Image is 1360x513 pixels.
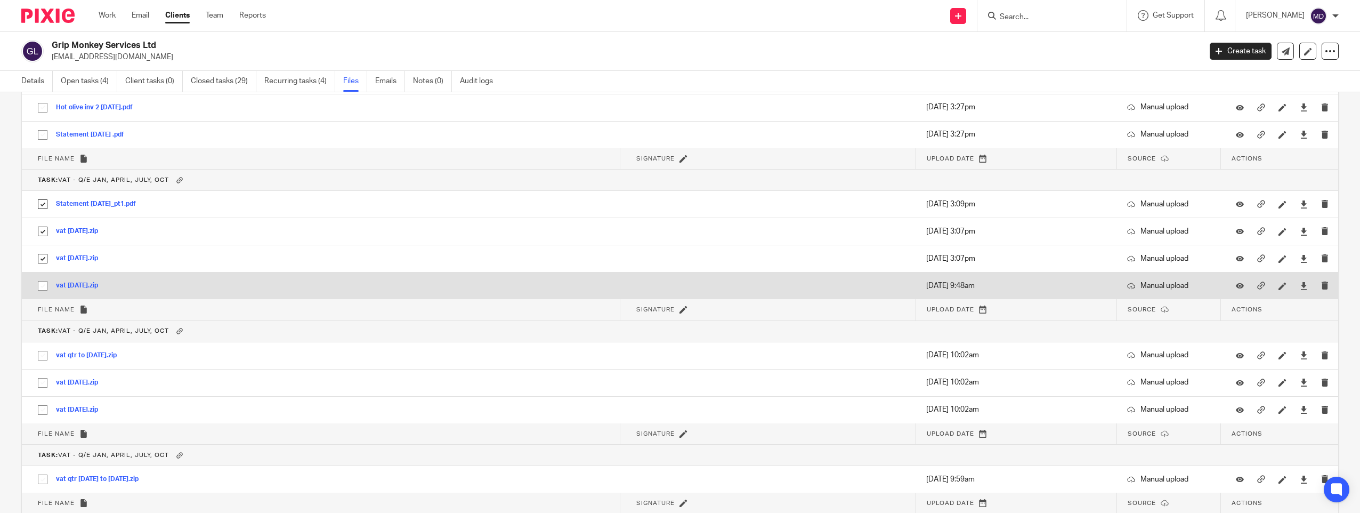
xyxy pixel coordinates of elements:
[21,71,53,92] a: Details
[1232,500,1262,506] span: Actions
[56,476,147,483] button: vat qtr [DATE] to [DATE].zip
[38,177,169,183] span: VAT - Q/E Jan, April, July, Oct
[33,276,53,296] input: Select
[125,71,183,92] a: Client tasks (0)
[1300,253,1308,264] a: Download
[1246,10,1305,21] p: [PERSON_NAME]
[206,10,223,21] a: Team
[56,379,106,387] button: vat [DATE].zip
[38,328,58,334] b: Task:
[636,156,675,162] span: Signature
[1127,253,1210,264] p: Manual upload
[264,71,335,92] a: Recurring tasks (4)
[1128,431,1156,437] span: Source
[1300,280,1308,291] a: Download
[1127,404,1210,415] p: Manual upload
[1128,156,1156,162] span: Source
[375,71,405,92] a: Emails
[636,307,675,312] span: Signature
[1128,500,1156,506] span: Source
[56,255,106,262] button: vat [DATE].zip
[999,13,1095,22] input: Search
[191,71,256,92] a: Closed tasks (29)
[33,125,53,145] input: Select
[38,307,75,312] span: File name
[1300,350,1308,360] a: Download
[1127,280,1210,291] p: Manual upload
[1153,12,1194,19] span: Get Support
[1127,102,1210,113] p: Manual upload
[1300,377,1308,388] a: Download
[926,226,1106,237] p: [DATE] 3:07pm
[239,10,266,21] a: Reports
[56,352,125,359] button: vat qtr to [DATE].zip
[56,201,144,208] button: Statement [DATE]_pt1.pdf
[927,431,974,437] span: Upload date
[33,469,53,490] input: Select
[38,452,58,458] b: Task:
[1232,307,1262,312] span: Actions
[636,431,675,437] span: Signature
[460,71,501,92] a: Audit logs
[38,328,169,334] span: VAT - Q/E Jan, April, July, Oct
[1127,350,1210,360] p: Manual upload
[1127,129,1210,140] p: Manual upload
[926,129,1106,140] p: [DATE] 3:27pm
[21,40,44,62] img: svg%3E
[927,500,974,506] span: Upload date
[413,71,452,92] a: Notes (0)
[1300,404,1308,415] a: Download
[1300,474,1308,485] a: Download
[61,71,117,92] a: Open tasks (4)
[926,474,1106,485] p: [DATE] 9:59am
[926,280,1106,291] p: [DATE] 9:48am
[38,177,58,183] b: Task:
[33,346,53,366] input: Select
[343,71,367,92] a: Files
[926,377,1106,388] p: [DATE] 10:02am
[1300,226,1308,237] a: Download
[926,404,1106,415] p: [DATE] 10:02am
[21,9,75,23] img: Pixie
[1310,7,1327,25] img: svg%3E
[1128,307,1156,312] span: Source
[926,102,1106,113] p: [DATE] 3:27pm
[636,500,675,506] span: Signature
[33,98,53,118] input: Select
[56,104,141,111] button: Hot olive inv 2 [DATE].pdf
[927,307,974,312] span: Upload date
[1232,431,1262,437] span: Actions
[33,249,53,269] input: Select
[1300,199,1308,210] a: Download
[1127,226,1210,237] p: Manual upload
[38,156,75,162] span: File name
[1210,43,1272,60] a: Create task
[38,452,169,458] span: VAT - Q/E Jan, April, July, Oct
[56,131,132,139] button: Statement [DATE] .pdf
[1127,199,1210,210] p: Manual upload
[33,221,53,242] input: Select
[99,10,116,21] a: Work
[926,253,1106,264] p: [DATE] 3:07pm
[132,10,149,21] a: Email
[926,350,1106,360] p: [DATE] 10:02am
[926,199,1106,210] p: [DATE] 3:09pm
[1127,377,1210,388] p: Manual upload
[1300,129,1308,140] a: Download
[927,156,974,162] span: Upload date
[33,400,53,420] input: Select
[52,40,965,51] h2: Grip Monkey Services Ltd
[165,10,190,21] a: Clients
[38,431,75,437] span: File name
[1232,156,1262,162] span: Actions
[33,373,53,393] input: Select
[38,500,75,506] span: File name
[56,282,106,290] button: vat [DATE].zip
[56,406,106,414] button: vat [DATE].zip
[56,228,106,235] button: vat [DATE].zip
[52,52,1194,62] p: [EMAIL_ADDRESS][DOMAIN_NAME]
[1300,102,1308,113] a: Download
[33,194,53,214] input: Select
[1127,474,1210,485] p: Manual upload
